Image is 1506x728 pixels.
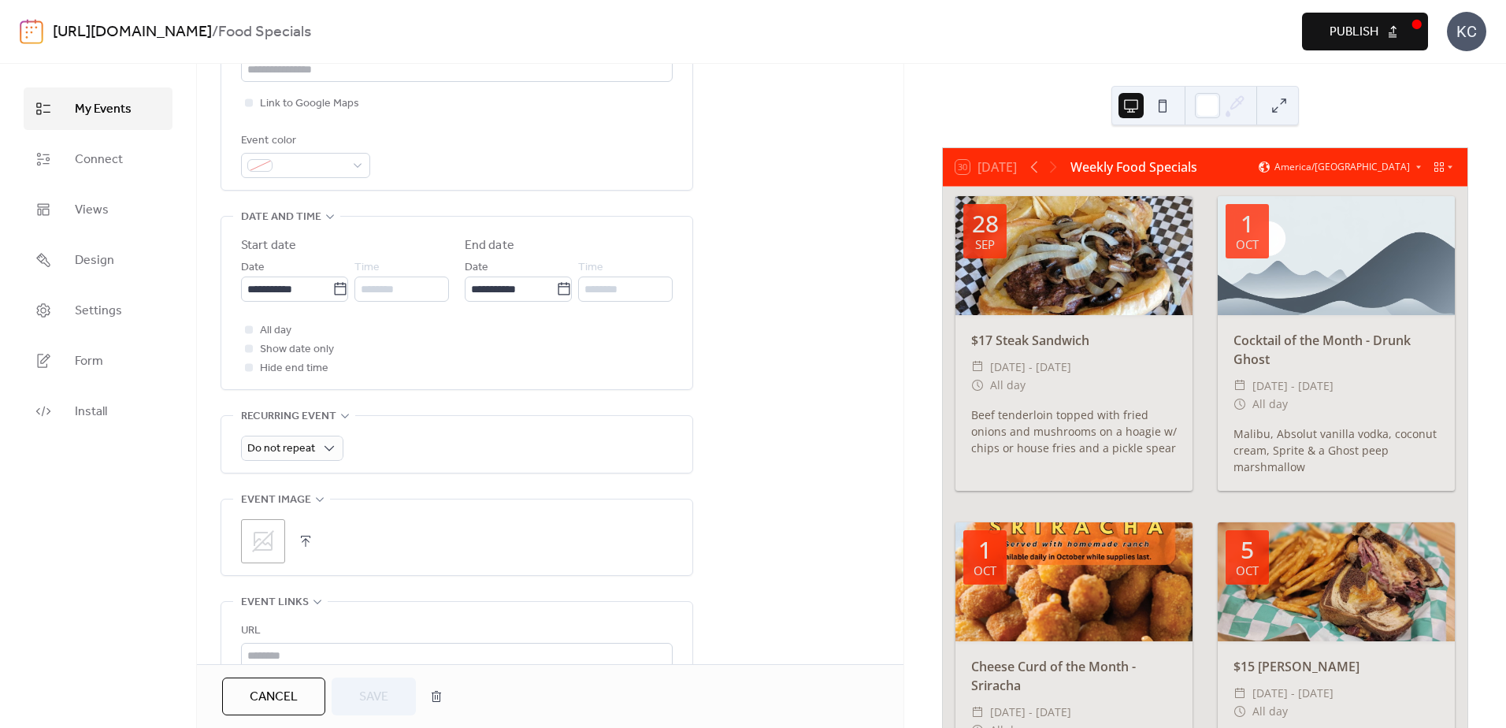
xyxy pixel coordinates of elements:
div: $17 Steak Sandwich [955,331,1193,350]
span: Event image [241,491,311,510]
span: Time [354,258,380,277]
span: Install [75,403,107,422]
b: Food Specials [218,17,311,47]
div: Cocktail of the Month - Drunk Ghost [1218,331,1455,369]
div: Start date [241,236,296,255]
span: [DATE] - [DATE] [1252,377,1334,396]
div: $15 [PERSON_NAME] [1218,657,1455,676]
span: [DATE] - [DATE] [990,703,1071,722]
a: Connect [24,138,172,180]
div: ​ [1233,395,1246,414]
a: Design [24,239,172,281]
span: America/[GEOGRAPHIC_DATA] [1274,162,1410,172]
span: Recurring event [241,407,336,426]
div: 1 [978,538,992,562]
span: Time [578,258,603,277]
div: 5 [1241,538,1254,562]
span: Form [75,352,103,371]
button: Publish [1302,13,1428,50]
div: Oct [1236,239,1259,251]
span: Link to Google Maps [260,95,359,113]
div: 28 [972,212,999,236]
div: Beef tenderloin topped with fried onions and mushrooms on a hoagie w/ chips or house fries and a ... [955,407,1193,456]
span: Date [465,258,488,277]
div: ​ [971,358,984,377]
div: Oct [974,565,996,577]
div: ​ [1233,377,1246,396]
a: My Events [24,87,172,130]
span: [DATE] - [DATE] [990,358,1071,377]
a: Views [24,188,172,231]
span: All day [990,376,1026,395]
div: ​ [1233,702,1246,721]
span: Do not repeat [247,438,315,459]
span: My Events [75,100,132,119]
div: ​ [971,703,984,722]
div: End date [465,236,514,255]
span: All day [260,321,291,340]
span: Hide end time [260,359,328,378]
div: ; [241,519,285,563]
div: ​ [971,376,984,395]
span: All day [1252,702,1288,721]
a: [URL][DOMAIN_NAME] [53,17,212,47]
span: Cancel [250,688,298,707]
a: Settings [24,289,172,332]
span: Show date only [260,340,334,359]
div: Weekly Food Specials [1070,158,1197,176]
a: Install [24,390,172,433]
span: Event links [241,593,309,612]
span: Date [241,258,265,277]
div: Event color [241,132,367,150]
span: Date and time [241,208,321,227]
div: KC [1447,12,1486,51]
b: / [212,17,218,47]
div: Malibu, Absolut vanilla vodka, coconut cream, Sprite & a Ghost peep marshmallow [1218,425,1455,475]
span: All day [1252,395,1288,414]
button: Cancel [222,678,325,715]
div: ​ [1233,684,1246,703]
span: Views [75,201,109,220]
span: Connect [75,150,123,169]
div: Oct [1236,565,1259,577]
span: [DATE] - [DATE] [1252,684,1334,703]
span: Publish [1330,23,1378,42]
a: Form [24,340,172,382]
span: Design [75,251,114,270]
div: Sep [975,239,995,251]
img: logo [20,19,43,44]
div: 1 [1241,212,1254,236]
span: Settings [75,302,122,321]
div: URL [241,622,670,641]
div: Cheese Curd of the Month - Sriracha [955,657,1193,695]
